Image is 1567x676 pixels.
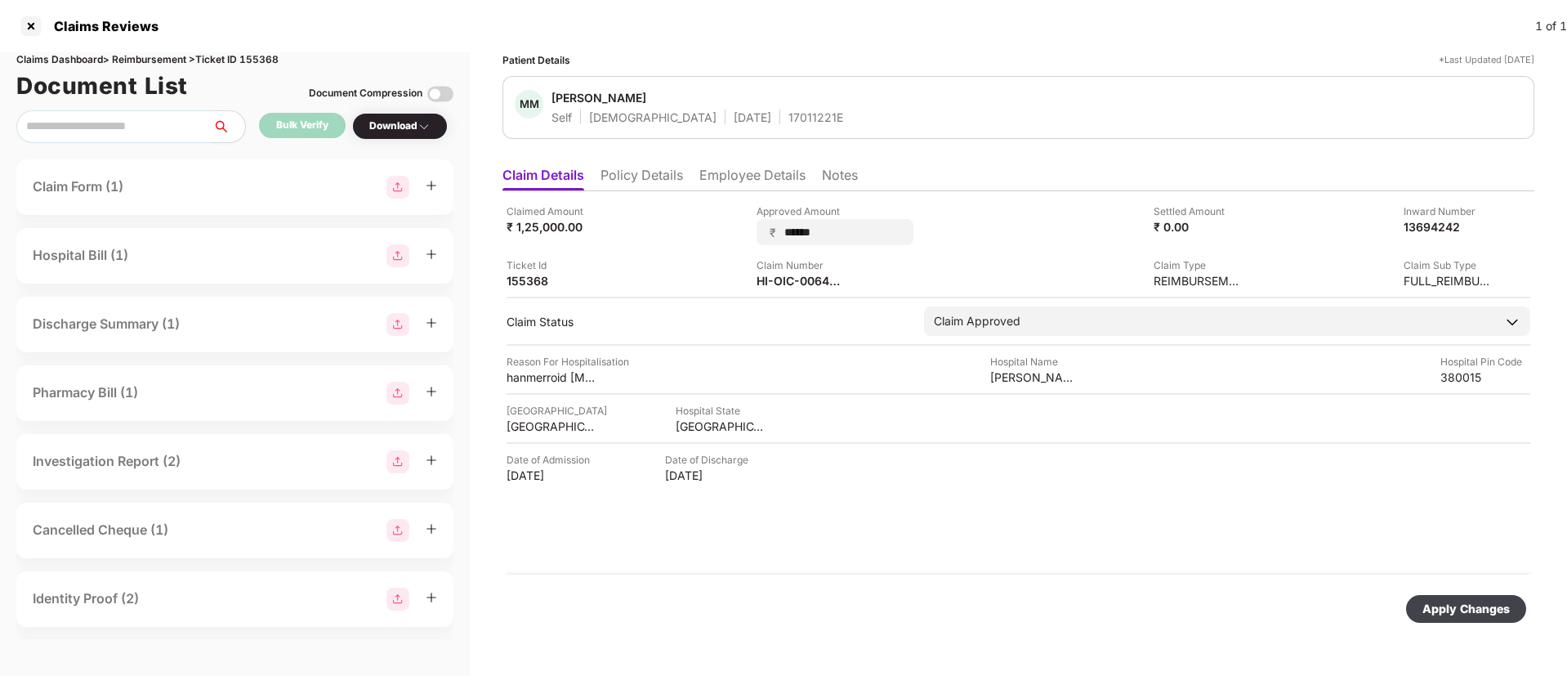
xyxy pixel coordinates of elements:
img: svg+xml;base64,PHN2ZyBpZD0iR3JvdXBfMjg4MTMiIGRhdGEtbmFtZT0iR3JvdXAgMjg4MTMiIHhtbG5zPSJodHRwOi8vd3... [386,313,409,336]
div: Download [369,119,431,134]
div: HI-OIC-006404629(0) [757,273,846,289]
div: Claim Type [1154,257,1243,273]
img: svg+xml;base64,PHN2ZyBpZD0iR3JvdXBfMjg4MTMiIGRhdGEtbmFtZT0iR3JvdXAgMjg4MTMiIHhtbG5zPSJodHRwOi8vd3... [386,450,409,473]
div: Claim Sub Type [1404,257,1493,273]
div: Bulk Verify [276,118,328,133]
img: svg+xml;base64,PHN2ZyBpZD0iR3JvdXBfMjg4MTMiIGRhdGEtbmFtZT0iR3JvdXAgMjg4MTMiIHhtbG5zPSJodHRwOi8vd3... [386,382,409,405]
div: Hospital State [676,403,766,419]
div: Cancelled Cheque (1) [33,520,168,540]
li: Policy Details [600,167,683,190]
li: Employee Details [699,167,806,190]
div: [DATE] [507,468,596,483]
span: ₹ [770,225,783,240]
div: MM [515,90,543,119]
div: 1 of 1 [1535,17,1567,35]
div: [PERSON_NAME] [551,90,646,105]
div: Claims Dashboard > Reimbursement > Ticket ID 155368 [16,52,453,68]
span: plus [426,454,437,466]
div: REIMBURSEMENT [1154,273,1243,289]
button: search [212,110,246,143]
img: svg+xml;base64,PHN2ZyBpZD0iR3JvdXBfMjg4MTMiIGRhdGEtbmFtZT0iR3JvdXAgMjg4MTMiIHhtbG5zPSJodHRwOi8vd3... [386,176,409,199]
img: svg+xml;base64,PHN2ZyBpZD0iR3JvdXBfMjg4MTMiIGRhdGEtbmFtZT0iR3JvdXAgMjg4MTMiIHhtbG5zPSJodHRwOi8vd3... [386,519,409,542]
div: FULL_REIMBURSEMENT [1404,273,1493,289]
div: Approved Amount [757,204,913,219]
div: ₹ 0.00 [1154,219,1243,235]
div: Patient Details [502,52,570,68]
div: Discharge Summary (1) [33,314,180,334]
span: plus [426,523,437,535]
div: *Last Updated [DATE] [1439,52,1534,68]
div: Hospital Name [990,354,1080,369]
div: Self [551,110,572,125]
div: [GEOGRAPHIC_DATA] [676,419,766,434]
div: Inward Number [1404,204,1493,219]
div: Claimed Amount [507,204,596,219]
div: Investigation Report (2) [33,451,181,472]
img: downArrowIcon [1504,314,1520,330]
div: [GEOGRAPHIC_DATA] [507,419,596,434]
div: Hospital Pin Code [1440,354,1530,369]
img: svg+xml;base64,PHN2ZyBpZD0iR3JvdXBfMjg4MTMiIGRhdGEtbmFtZT0iR3JvdXAgMjg4MTMiIHhtbG5zPSJodHRwOi8vd3... [386,244,409,267]
div: Identity Proof (2) [33,589,139,609]
div: Claims Reviews [44,18,158,34]
div: [DATE] [665,468,755,483]
div: Date of Admission [507,452,596,468]
div: 13694242 [1404,219,1493,235]
h1: Document List [16,68,188,104]
div: [DEMOGRAPHIC_DATA] [589,110,717,125]
div: [DATE] [734,110,771,125]
div: Date of Discharge [665,452,755,468]
div: Claim Number [757,257,846,273]
div: 155368 [507,273,596,289]
span: plus [426,317,437,329]
div: Hospital Bill (1) [33,245,128,266]
div: Settled Amount [1154,204,1243,219]
span: plus [426,180,437,191]
div: Reason For Hospitalisation [507,354,629,369]
div: [PERSON_NAME] surgical hospital [990,369,1080,385]
img: svg+xml;base64,PHN2ZyBpZD0iRHJvcGRvd24tMzJ4MzIiIHhtbG5zPSJodHRwOi8vd3d3LnczLm9yZy8yMDAwL3N2ZyIgd2... [417,120,431,133]
div: 380015 [1440,369,1530,385]
div: Claim Form (1) [33,177,123,197]
li: Claim Details [502,167,584,190]
span: plus [426,386,437,397]
img: svg+xml;base64,PHN2ZyBpZD0iR3JvdXBfMjg4MTMiIGRhdGEtbmFtZT0iR3JvdXAgMjg4MTMiIHhtbG5zPSJodHRwOi8vd3... [386,588,409,611]
div: Claim Status [507,314,908,329]
div: ₹ 1,25,000.00 [507,219,596,235]
span: plus [426,592,437,603]
span: search [212,120,245,133]
span: plus [426,248,437,260]
div: hanmerroid [MEDICAL_DATA] [507,369,596,385]
div: Apply Changes [1422,600,1510,618]
div: Pharmacy Bill (1) [33,383,138,403]
li: Notes [822,167,858,190]
div: Document Compression [309,86,422,101]
div: Claim Approved [934,312,1020,330]
div: Ticket Id [507,257,596,273]
div: [GEOGRAPHIC_DATA] [507,403,607,419]
img: svg+xml;base64,PHN2ZyBpZD0iVG9nZ2xlLTMyeDMyIiB4bWxucz0iaHR0cDovL3d3dy53My5vcmcvMjAwMC9zdmciIHdpZH... [427,81,453,107]
div: 17011221E [788,110,843,125]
